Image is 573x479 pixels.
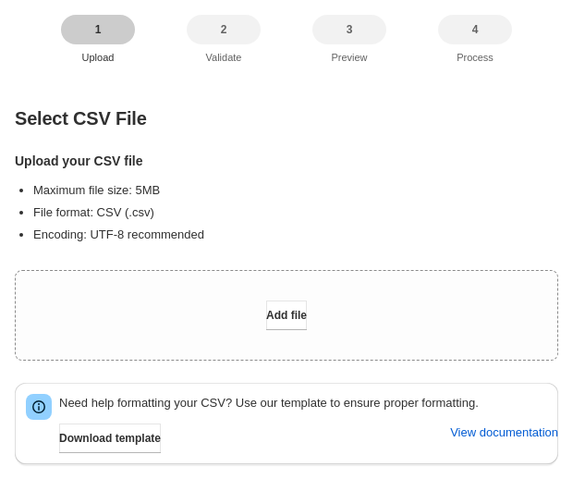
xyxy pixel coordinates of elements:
button: Download template [59,424,161,453]
p: Preview [312,52,386,63]
h2: Select CSV File [15,107,558,129]
p: Validate [187,52,261,63]
span: 3 [347,22,353,37]
p: Upload [61,52,135,63]
span: 2 [221,22,227,37]
li: File format: CSV (.csv) [33,203,558,222]
span: Add file [266,308,307,323]
p: Need help formatting your CSV? Use our template to ensure proper formatting. [59,394,547,412]
span: Download template [59,431,161,446]
p: Process [438,52,512,63]
button: Add file [266,301,307,330]
span: View documentation [450,424,558,442]
h3: Upload your CSV file [15,152,558,170]
li: Encoding: UTF-8 recommended [33,226,558,244]
button: View documentation [450,418,558,448]
span: 4 [472,22,479,37]
span: 1 [95,22,102,37]
li: Maximum file size: 5MB [33,181,558,200]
